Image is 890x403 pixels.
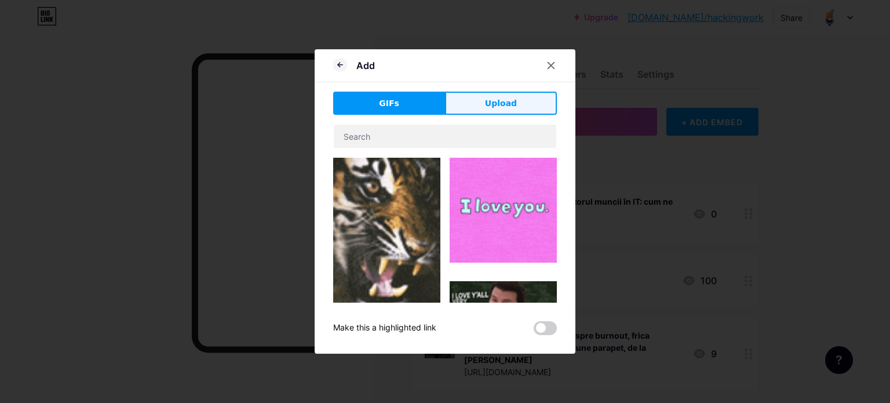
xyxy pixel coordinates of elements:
button: GIFs [333,92,445,115]
input: Search [334,125,556,148]
img: Gihpy [333,158,440,311]
span: GIFs [379,97,399,110]
img: Gihpy [450,158,557,265]
img: Gihpy [450,274,557,360]
div: Add [356,59,375,72]
button: Upload [445,92,557,115]
div: Make this a highlighted link [333,321,436,335]
span: Upload [485,97,517,110]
